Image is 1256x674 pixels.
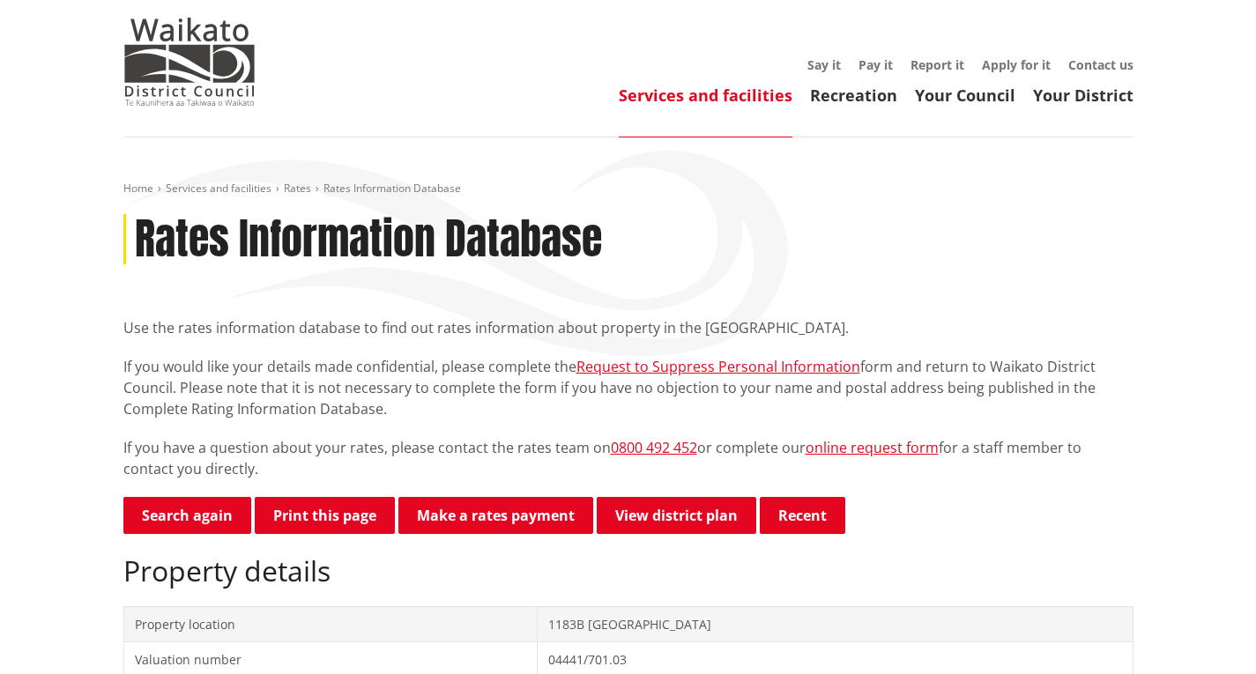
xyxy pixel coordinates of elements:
[1175,600,1238,663] iframe: Messenger Launcher
[538,606,1133,642] td: 1183B [GEOGRAPHIC_DATA]
[166,181,271,196] a: Services and facilities
[1033,85,1133,106] a: Your District
[123,317,1133,338] p: Use the rates information database to find out rates information about property in the [GEOGRAPHI...
[806,438,939,457] a: online request form
[858,56,893,73] a: Pay it
[123,181,1133,196] nav: breadcrumb
[576,357,860,376] a: Request to Suppress Personal Information
[123,181,153,196] a: Home
[123,437,1133,479] p: If you have a question about your rates, please contact the rates team on or complete our for a s...
[915,85,1015,106] a: Your Council
[597,497,756,534] a: View district plan
[910,56,964,73] a: Report it
[123,497,251,534] a: Search again
[123,18,256,106] img: Waikato District Council - Te Kaunihera aa Takiwaa o Waikato
[810,85,897,106] a: Recreation
[619,85,792,106] a: Services and facilities
[123,606,538,642] td: Property location
[760,497,845,534] button: Recent
[1068,56,1133,73] a: Contact us
[284,181,311,196] a: Rates
[135,214,602,265] h1: Rates Information Database
[982,56,1051,73] a: Apply for it
[398,497,593,534] a: Make a rates payment
[123,554,1133,588] h2: Property details
[611,438,697,457] a: 0800 492 452
[255,497,395,534] button: Print this page
[123,356,1133,419] p: If you would like your details made confidential, please complete the form and return to Waikato ...
[323,181,461,196] span: Rates Information Database
[807,56,841,73] a: Say it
